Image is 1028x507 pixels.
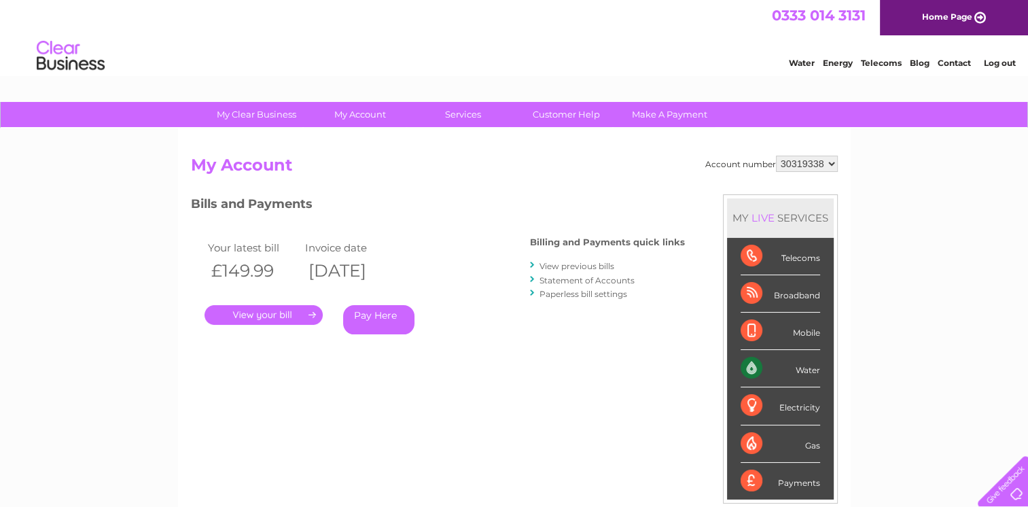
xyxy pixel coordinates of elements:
[200,102,313,127] a: My Clear Business
[205,305,323,325] a: .
[983,58,1015,68] a: Log out
[705,156,838,172] div: Account number
[741,425,820,463] div: Gas
[727,198,834,237] div: MY SERVICES
[741,275,820,313] div: Broadband
[539,289,627,299] a: Paperless bill settings
[194,7,836,66] div: Clear Business is a trading name of Verastar Limited (registered in [GEOGRAPHIC_DATA] No. 3667643...
[407,102,519,127] a: Services
[191,156,838,181] h2: My Account
[36,35,105,77] img: logo.png
[510,102,622,127] a: Customer Help
[205,239,302,257] td: Your latest bill
[539,275,635,285] a: Statement of Accounts
[741,463,820,500] div: Payments
[741,387,820,425] div: Electricity
[772,7,866,24] a: 0333 014 3131
[749,211,777,224] div: LIVE
[302,257,400,285] th: [DATE]
[741,238,820,275] div: Telecoms
[823,58,853,68] a: Energy
[741,313,820,350] div: Mobile
[741,350,820,387] div: Water
[205,257,302,285] th: £149.99
[343,305,414,334] a: Pay Here
[304,102,416,127] a: My Account
[191,194,685,218] h3: Bills and Payments
[938,58,971,68] a: Contact
[789,58,815,68] a: Water
[302,239,400,257] td: Invoice date
[539,261,614,271] a: View previous bills
[530,237,685,247] h4: Billing and Payments quick links
[910,58,929,68] a: Blog
[614,102,726,127] a: Make A Payment
[861,58,902,68] a: Telecoms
